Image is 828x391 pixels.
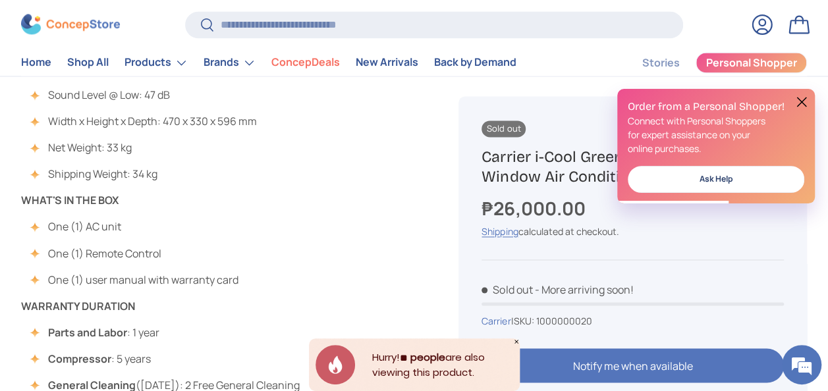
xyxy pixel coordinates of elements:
li: Sound Level @ Low: 47 dB [34,87,258,103]
h1: Carrier i-Cool Green with Remote, 1.0HP Window Air Conditioner [482,147,784,187]
div: Minimize live chat window [216,7,248,38]
a: Ask Help [628,166,804,193]
a: Stories [642,50,680,76]
li: Net Weight: 33 kg [34,140,258,155]
div: Close [513,338,520,345]
h2: Order from a Personal Shopper! [628,99,804,114]
nav: Primary [21,49,516,76]
a: Carrier [482,314,511,326]
summary: Brands [196,49,263,76]
li: Width x Height x Depth: 470 x 330 x 596 mm [34,113,258,129]
span: | [511,314,592,326]
a: Shop All [67,50,109,76]
strong: Parts and Labor [48,325,127,339]
textarea: Type your message and hit 'Enter' [7,255,251,301]
span: Personal Shopper [706,58,797,68]
p: Connect with Personal Shoppers for expert assistance on your online purchases. [628,114,804,155]
strong: WHAT'S IN THE BOX [21,193,119,207]
span: : 5 years [48,351,151,365]
li: Shipping Weight: 34 kg [34,166,258,182]
span: : 1 year [48,325,159,339]
summary: Products [117,49,196,76]
span: 1000000020 [536,314,592,326]
li: One (1) AC unit [34,219,238,234]
nav: Secondary [611,49,807,76]
div: calculated at checkout. [482,224,784,238]
span: We're online! [76,114,182,247]
li: One (1) user manual with warranty card [34,271,238,287]
div: Chat with us now [69,74,221,91]
a: ConcepDeals [271,50,340,76]
li: One (1) Remote Control [34,245,238,261]
a: Back by Demand [434,50,516,76]
strong: ₱26,000.00 [482,195,588,221]
img: ConcepStore [21,14,120,35]
strong: WARRANTY DURATION [21,298,135,313]
span: SKU: [513,314,534,326]
a: Home [21,50,51,76]
a: Personal Shopper [696,52,807,73]
a: Shipping [482,225,518,238]
a: New Arrivals [356,50,418,76]
strong: Compressor [48,351,111,365]
span: Sold out [482,282,532,296]
p: - More arriving soon! [534,282,633,296]
span: Sold out [482,120,526,137]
